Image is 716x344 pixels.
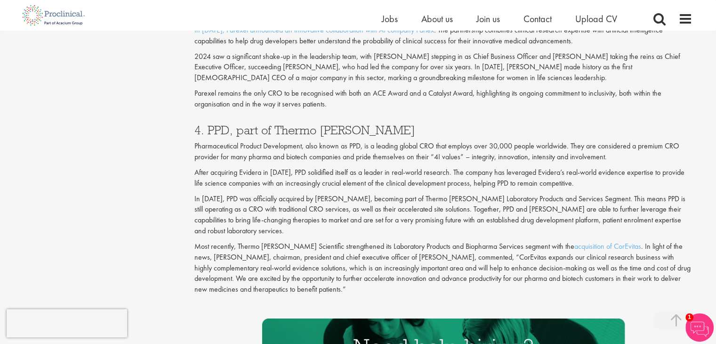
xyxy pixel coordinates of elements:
p: . The partnership combines clinical research expertise with artificial intelligence capabilities ... [194,25,692,47]
img: Chatbot [685,313,714,342]
span: 1 [685,313,693,321]
a: Contact [523,13,552,25]
iframe: reCAPTCHA [7,309,127,337]
p: 2024 saw a significant shake-up in the leadership team, with [PERSON_NAME] stepping in as Chief B... [194,51,692,84]
p: In [DATE], PPD was officially acquired by [PERSON_NAME], becoming part of Thermo [PERSON_NAME] La... [194,194,692,237]
a: acquisition of CorEvitas [574,241,641,251]
p: Parexel remains the only CRO to be recognised with both an ACE Award and a Catalyst Award, highli... [194,88,692,110]
a: In [DATE], Parexel announced an innovative collaboration with AI company Partex [194,25,434,35]
p: After acquiring Evidera in [DATE], PPD solidified itself as a leader in real-world research. The ... [194,167,692,189]
a: Join us [476,13,500,25]
p: Pharmaceutical Product Development, also known as PPD, is a leading global CRO that employs over ... [194,141,692,163]
a: About us [421,13,453,25]
p: Most recently, Thermo [PERSON_NAME] Scientific strengthened its Laboratory Products and Biopharma... [194,241,692,295]
a: Jobs [382,13,398,25]
a: Upload CV [575,13,617,25]
h3: 4. PPD, part of Thermo [PERSON_NAME] [194,124,692,136]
